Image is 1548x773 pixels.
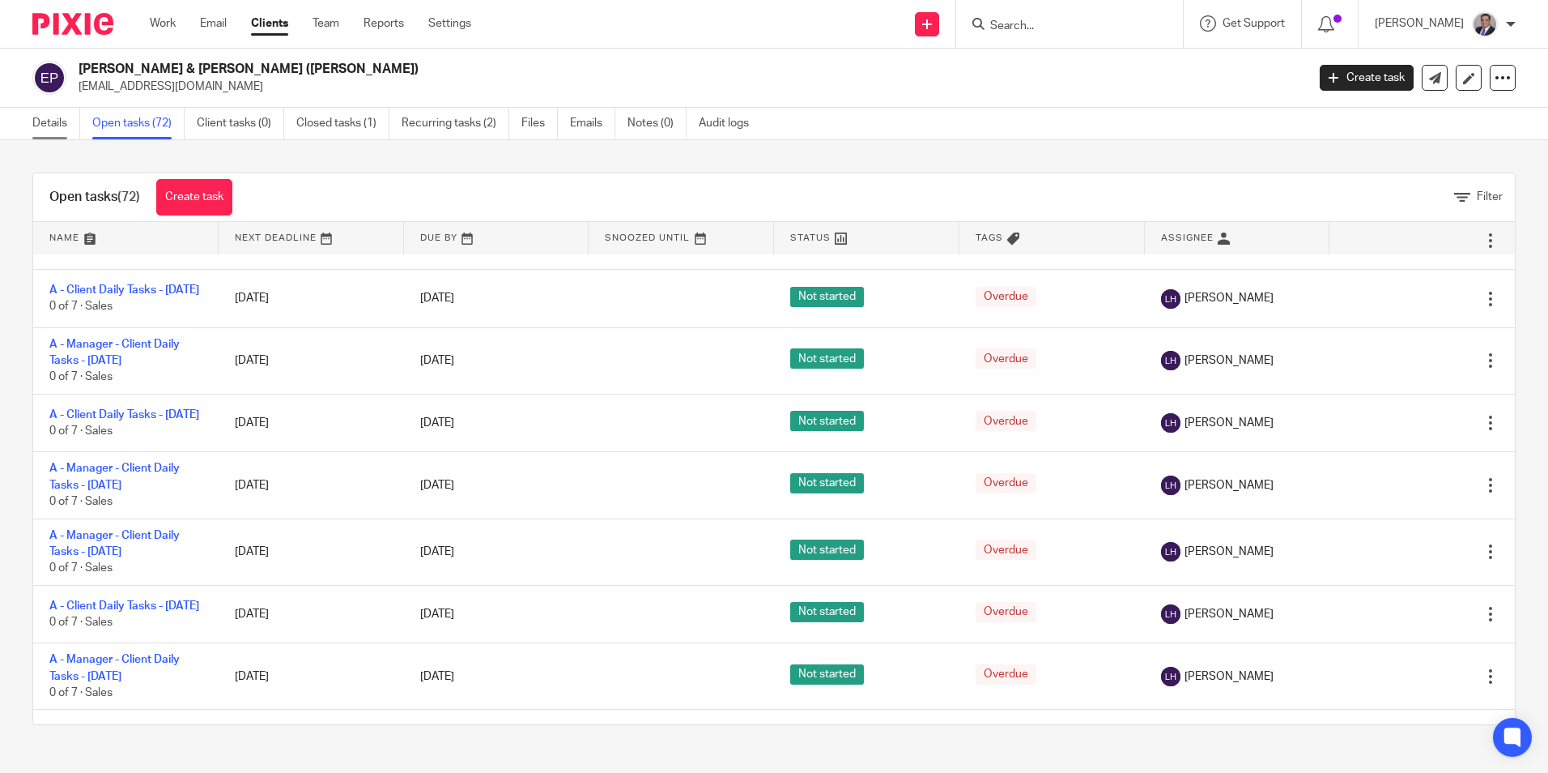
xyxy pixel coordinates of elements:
[1184,606,1274,622] span: [PERSON_NAME]
[1161,289,1180,309] img: svg%3E
[32,108,80,139] a: Details
[32,13,113,35] img: Pixie
[150,15,176,32] a: Work
[1161,476,1180,495] img: svg%3E
[49,617,113,628] span: 0 of 7 · Sales
[420,480,454,491] span: [DATE]
[49,496,113,507] span: 0 of 7 · Sales
[1184,290,1274,306] span: [PERSON_NAME]
[1184,544,1274,560] span: [PERSON_NAME]
[420,609,454,620] span: [DATE]
[219,452,404,519] td: [DATE]
[92,108,185,139] a: Open tasks (72)
[1184,668,1274,685] span: [PERSON_NAME]
[570,108,615,139] a: Emails
[364,15,404,32] a: Reports
[1184,415,1274,431] span: [PERSON_NAME]
[790,473,864,493] span: Not started
[32,61,66,95] img: svg%3E
[79,79,1295,95] p: [EMAIL_ADDRESS][DOMAIN_NAME]
[790,540,864,560] span: Not started
[49,530,180,557] a: A - Manager - Client Daily Tasks - [DATE]
[197,108,284,139] a: Client tasks (0)
[790,602,864,622] span: Not started
[1375,15,1464,32] p: [PERSON_NAME]
[49,339,180,366] a: A - Manager - Client Daily Tasks - [DATE]
[1184,352,1274,369] span: [PERSON_NAME]
[49,372,113,383] span: 0 of 7 · Sales
[420,293,454,305] span: [DATE]
[219,395,404,452] td: [DATE]
[420,417,454,429] span: [DATE]
[521,108,558,139] a: Files
[219,519,404,585] td: [DATE]
[976,287,1036,307] span: Overdue
[49,284,199,296] a: A - Client Daily Tasks - [DATE]
[976,348,1036,369] span: Overdue
[49,409,199,421] a: A - Client Daily Tasks - [DATE]
[420,546,454,557] span: [DATE]
[219,585,404,643] td: [DATE]
[790,664,864,685] span: Not started
[605,233,690,242] span: Snoozed Until
[49,600,199,612] a: A - Client Daily Tasks - [DATE]
[156,179,232,216] a: Create task
[989,19,1134,34] input: Search
[251,15,288,32] a: Clients
[1223,18,1285,29] span: Get Support
[117,190,140,203] span: (72)
[976,473,1036,493] span: Overdue
[219,327,404,394] td: [DATE]
[428,15,471,32] a: Settings
[219,270,404,327] td: [DATE]
[1161,542,1180,562] img: svg%3E
[1320,65,1414,91] a: Create task
[219,643,404,710] td: [DATE]
[79,61,1052,78] h2: [PERSON_NAME] & [PERSON_NAME] ([PERSON_NAME])
[976,411,1036,431] span: Overdue
[1161,413,1180,433] img: svg%3E
[420,355,454,366] span: [DATE]
[296,108,389,139] a: Closed tasks (1)
[49,687,113,698] span: 0 of 7 · Sales
[627,108,687,139] a: Notes (0)
[699,108,761,139] a: Audit logs
[976,664,1036,685] span: Overdue
[49,463,180,490] a: A - Manager - Client Daily Tasks - [DATE]
[1477,191,1503,203] span: Filter
[976,602,1036,622] span: Overdue
[790,233,831,242] span: Status
[1472,11,1498,37] img: thumbnail_IMG_0720.jpg
[200,15,227,32] a: Email
[790,411,864,431] span: Not started
[790,287,864,307] span: Not started
[313,15,339,32] a: Team
[49,301,113,313] span: 0 of 7 · Sales
[49,425,113,437] span: 0 of 7 · Sales
[49,654,180,681] a: A - Manager - Client Daily Tasks - [DATE]
[790,348,864,369] span: Not started
[420,671,454,682] span: [DATE]
[976,233,1003,242] span: Tags
[1161,604,1180,624] img: svg%3E
[219,710,404,767] td: [DATE]
[1161,351,1180,370] img: svg%3E
[49,563,113,574] span: 0 of 7 · Sales
[49,189,140,206] h1: Open tasks
[1184,477,1274,493] span: [PERSON_NAME]
[1161,667,1180,686] img: svg%3E
[976,540,1036,560] span: Overdue
[402,108,509,139] a: Recurring tasks (2)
